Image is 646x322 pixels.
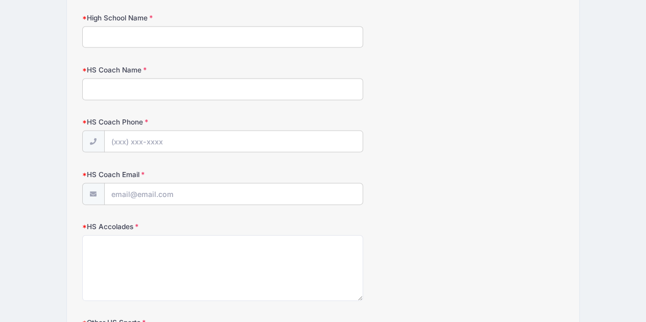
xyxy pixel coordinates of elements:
[82,13,243,23] label: High School Name
[104,131,363,153] input: (xxx) xxx-xxxx
[82,169,243,180] label: HS Coach Email
[82,117,243,127] label: HS Coach Phone
[82,65,243,75] label: HS Coach Name
[104,183,363,205] input: email@email.com
[82,221,243,232] label: HS Accolades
